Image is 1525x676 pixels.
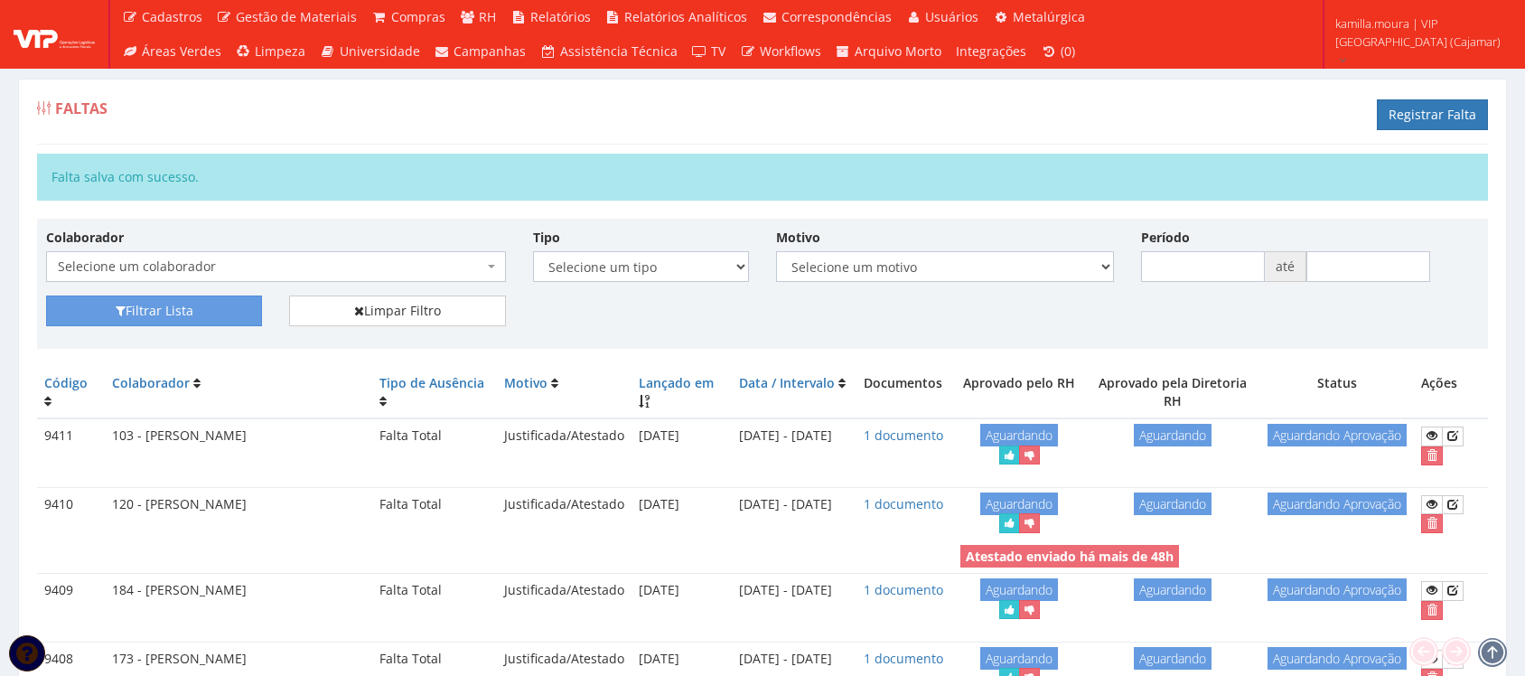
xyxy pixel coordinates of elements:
[732,418,854,473] td: [DATE] - [DATE]
[776,229,820,247] label: Motivo
[497,487,632,540] td: Justificada/Atestado
[533,34,685,69] a: Assistência Técnica
[289,296,505,326] a: Limpar Filtro
[14,21,95,48] img: logo
[58,258,483,276] span: Selecione um colaborador
[46,296,262,326] button: Filtrar Lista
[781,8,892,25] span: Correspondências
[142,42,221,60] span: Áreas Verdes
[1134,493,1212,515] span: Aguardando
[639,374,714,391] a: Lançado em
[497,418,632,473] td: Justificada/Atestado
[733,34,828,69] a: Workflows
[953,367,1084,418] th: Aprovado pelo RH
[1134,578,1212,601] span: Aguardando
[313,34,427,69] a: Universidade
[372,418,497,473] td: Falta Total
[391,8,445,25] span: Compras
[37,487,105,540] td: 9410
[1134,424,1212,446] span: Aguardando
[372,574,497,627] td: Falta Total
[1141,229,1190,247] label: Período
[479,8,496,25] span: RH
[340,42,420,60] span: Universidade
[37,154,1488,201] div: Falta salva com sucesso.
[980,424,1058,446] span: Aguardando
[760,42,821,60] span: Workflows
[372,487,497,540] td: Falta Total
[632,574,732,627] td: [DATE]
[949,34,1034,69] a: Integrações
[925,8,978,25] span: Usuários
[854,367,953,418] th: Documentos
[105,487,373,540] td: 120 - [PERSON_NAME]
[711,42,725,60] span: TV
[1268,647,1407,670] span: Aguardando Aprovação
[105,418,373,473] td: 103 - [PERSON_NAME]
[379,374,484,391] a: Tipo de Ausência
[504,374,547,391] a: Motivo
[1335,14,1502,51] span: kamilla.moura | VIP [GEOGRAPHIC_DATA] (Cajamar)
[980,493,1058,515] span: Aguardando
[864,581,943,598] a: 1 documento
[1414,367,1488,418] th: Ações
[112,374,190,391] a: Colaborador
[864,427,943,444] a: 1 documento
[632,487,732,540] td: [DATE]
[1013,8,1085,25] span: Metalúrgica
[1265,251,1306,282] span: até
[864,650,943,667] a: 1 documento
[46,251,506,282] span: Selecione um colaborador
[105,574,373,627] td: 184 - [PERSON_NAME]
[1268,424,1407,446] span: Aguardando Aprovação
[732,487,854,540] td: [DATE] - [DATE]
[1268,578,1407,601] span: Aguardando Aprovação
[115,34,229,69] a: Áreas Verdes
[229,34,313,69] a: Limpeza
[560,42,678,60] span: Assistência Técnica
[828,34,950,69] a: Arquivo Morto
[142,8,202,25] span: Cadastros
[1268,493,1407,515] span: Aguardando Aprovação
[864,495,943,512] a: 1 documento
[533,229,560,247] label: Tipo
[732,574,854,627] td: [DATE] - [DATE]
[980,578,1058,601] span: Aguardando
[37,418,105,473] td: 9411
[1134,647,1212,670] span: Aguardando
[454,42,526,60] span: Campanhas
[855,42,941,60] span: Arquivo Morto
[1034,34,1082,69] a: (0)
[1377,99,1488,130] a: Registrar Falta
[739,374,835,391] a: Data / Intervalo
[980,647,1058,670] span: Aguardando
[255,42,305,60] span: Limpeza
[46,229,124,247] label: Colaborador
[1085,367,1260,418] th: Aprovado pela Diretoria RH
[497,574,632,627] td: Justificada/Atestado
[632,418,732,473] td: [DATE]
[236,8,357,25] span: Gestão de Materiais
[966,548,1174,565] strong: Atestado enviado há mais de 48h
[37,574,105,627] td: 9409
[685,34,734,69] a: TV
[624,8,747,25] span: Relatórios Analíticos
[427,34,534,69] a: Campanhas
[44,374,88,391] a: Código
[530,8,591,25] span: Relatórios
[956,42,1026,60] span: Integrações
[1061,42,1075,60] span: (0)
[55,99,108,118] span: Faltas
[1260,367,1414,418] th: Status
